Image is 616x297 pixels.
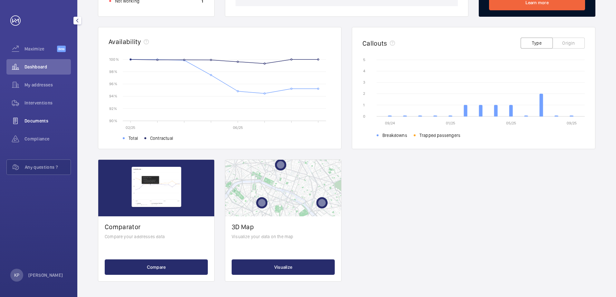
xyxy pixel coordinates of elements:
[105,223,208,231] h2: Comparator
[109,82,117,86] text: 96 %
[24,118,71,124] span: Documents
[382,132,407,139] span: Breakdowns
[232,223,335,231] h2: 3D Map
[57,46,66,52] span: Beta
[24,136,71,142] span: Compliance
[24,64,71,70] span: Dashboard
[25,164,71,170] span: Any questions ?
[446,121,455,125] text: 01/25
[109,38,141,46] h2: Availability
[363,80,365,85] text: 3
[363,103,365,107] text: 1
[363,91,365,96] text: 2
[14,272,19,278] p: KP
[150,135,173,141] span: Contractual
[109,57,119,61] text: 100 %
[105,233,208,240] p: Compare your addresses data
[553,38,585,49] button: Origin
[363,114,365,119] text: 0
[109,106,117,111] text: 92 %
[233,125,243,130] text: 06/25
[419,132,460,139] span: Trapped passengers
[363,58,365,62] text: 5
[232,233,335,240] p: Visualize your data on the map
[567,121,577,125] text: 09/25
[129,135,138,141] span: Total
[109,69,117,74] text: 98 %
[362,39,387,47] h2: Callouts
[28,272,63,278] p: [PERSON_NAME]
[521,38,553,49] button: Type
[385,121,395,125] text: 09/24
[506,121,516,125] text: 05/25
[24,82,71,88] span: My addresses
[24,46,57,52] span: Maximize
[24,100,71,106] span: Interventions
[126,125,135,130] text: 02/25
[105,259,208,275] button: Compare
[109,94,117,98] text: 94 %
[232,259,335,275] button: Visualize
[109,118,117,123] text: 90 %
[363,69,365,73] text: 4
